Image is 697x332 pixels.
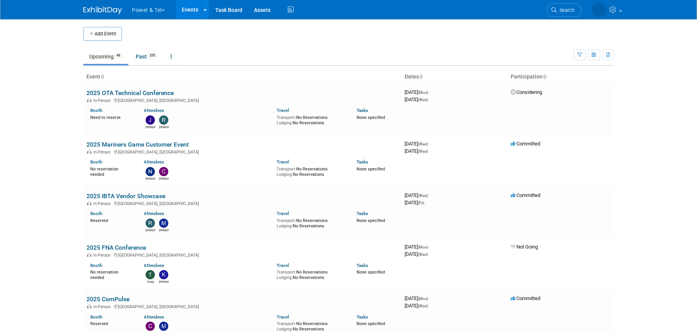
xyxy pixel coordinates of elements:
[277,275,293,280] span: Lodging:
[86,200,398,206] div: [GEOGRAPHIC_DATA], [GEOGRAPHIC_DATA]
[405,244,430,250] span: [DATE]
[86,97,398,103] div: [GEOGRAPHIC_DATA], [GEOGRAPHIC_DATA]
[357,263,368,268] a: Tasks
[93,253,113,258] span: In-Person
[419,73,423,80] a: Sort by Start Date
[357,108,368,113] a: Tasks
[87,98,91,102] img: In-Person Event
[83,49,128,64] a: Upcoming48
[405,303,428,309] span: [DATE]
[277,263,289,268] a: Travel
[357,321,385,326] span: None specified
[86,141,189,148] a: 2025 Mariners Game Customer Event
[159,279,169,284] div: Kevin Wilkes
[146,322,155,331] img: Chris Noora
[144,159,164,165] a: Attendees
[592,3,606,17] img: Melissa Seibring
[90,268,132,280] div: No reservation needed
[277,268,345,280] div: No Reservations No Reservations
[87,304,91,308] img: In-Person Event
[87,201,91,205] img: In-Person Event
[90,165,132,177] div: No reservation needed
[277,224,293,229] span: Lodging:
[511,192,540,198] span: Committed
[405,200,424,205] span: [DATE]
[357,314,368,320] a: Tasks
[100,73,104,80] a: Sort by Event Name
[357,167,385,172] span: None specified
[429,141,430,147] span: -
[418,245,428,249] span: (Mon)
[90,314,102,320] a: Booth
[86,244,146,251] a: 2025 FNA Conference
[90,263,102,268] a: Booth
[557,7,574,13] span: Search
[86,148,398,155] div: [GEOGRAPHIC_DATA], [GEOGRAPHIC_DATA]
[429,192,430,198] span: -
[429,244,430,250] span: -
[418,252,428,257] span: (Wed)
[511,89,542,95] span: Considering
[357,270,385,275] span: None specified
[418,90,428,95] span: (Mon)
[130,49,163,64] a: Past350
[357,218,385,223] span: None specified
[87,253,91,257] img: In-Person Event
[93,304,113,309] span: In-Person
[144,211,164,216] a: Attendees
[114,53,123,58] span: 48
[146,279,155,284] div: Teddy Dye
[86,89,174,97] a: 2025 OTA Technical Conference
[90,108,102,113] a: Booth
[146,167,155,176] img: Nate Derbyshire
[146,115,155,125] img: Judd Bartley
[159,167,168,176] img: Chad Smith
[418,142,428,146] span: (Wed)
[90,211,102,216] a: Booth
[277,327,293,332] span: Lodging:
[144,314,164,320] a: Attendees
[405,89,430,95] span: [DATE]
[146,176,155,181] div: Nate Derbyshire
[405,141,430,147] span: [DATE]
[147,53,158,58] span: 350
[159,228,169,232] div: Michael Mackeben
[543,73,546,80] a: Sort by Participation Type
[90,217,132,224] div: Reserved
[90,113,132,120] div: Need to reserve
[86,192,165,200] a: 2025 IBTA Vendor Showcase
[144,263,164,268] a: Attendees
[90,159,102,165] a: Booth
[405,97,428,102] span: [DATE]
[277,211,289,216] a: Travel
[357,211,368,216] a: Tasks
[159,219,168,228] img: Michael Mackeben
[511,141,540,147] span: Committed
[418,297,428,301] span: (Mon)
[511,295,540,301] span: Committed
[146,228,155,232] div: Ron Rafalzik
[277,113,345,125] div: No Reservations No Reservations
[159,322,168,331] img: Michael Mackeben
[86,252,398,258] div: [GEOGRAPHIC_DATA], [GEOGRAPHIC_DATA]
[277,270,296,275] span: Transport:
[159,125,169,129] div: Robert Zuzek
[86,303,398,309] div: [GEOGRAPHIC_DATA], [GEOGRAPHIC_DATA]
[90,320,132,327] div: Reserved
[144,108,164,113] a: Attendees
[429,89,430,95] span: -
[429,295,430,301] span: -
[93,201,113,206] span: In-Person
[418,98,428,102] span: (Wed)
[159,270,168,279] img: Kevin Wilkes
[418,149,428,153] span: (Wed)
[159,176,169,181] div: Chad Smith
[418,304,428,308] span: (Wed)
[357,115,385,120] span: None specified
[357,159,368,165] a: Tasks
[146,125,155,129] div: Judd Bartley
[93,150,113,155] span: In-Person
[418,194,428,198] span: (Wed)
[159,115,168,125] img: Robert Zuzek
[511,244,538,250] span: Not Going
